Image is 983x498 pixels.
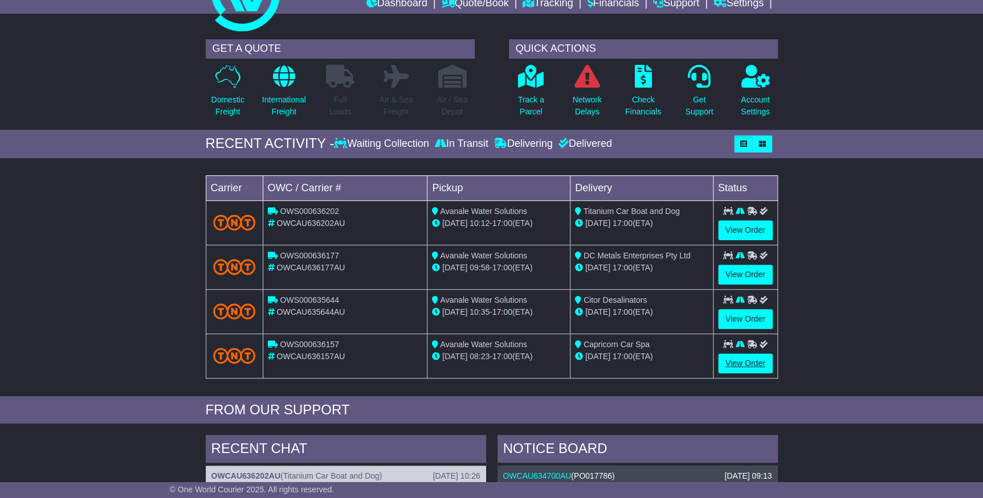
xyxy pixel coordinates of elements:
[584,295,647,304] span: Citor Desalinators
[572,64,602,124] a: NetworkDelays
[440,340,527,349] span: Avanale Water Solutions
[613,219,633,228] span: 17:00
[574,471,612,480] span: PO017786
[276,263,345,272] span: OWCAU636177AU
[432,217,565,229] div: - (ETA)
[585,307,610,316] span: [DATE]
[575,351,708,363] div: (ETA)
[211,471,480,481] div: ( )
[326,94,354,118] p: Full Loads
[437,94,468,118] p: Air / Sea Depot
[718,220,773,240] a: View Order
[584,340,650,349] span: Capricorn Car Spa
[213,303,256,319] img: TNT_Domestic.png
[442,352,467,361] span: [DATE]
[427,175,570,200] td: Pickup
[206,175,263,200] td: Carrier
[625,94,661,118] p: Check Financials
[724,471,772,481] div: [DATE] 09:13
[213,259,256,274] img: TNT_Domestic.png
[280,207,339,216] span: OWS000636202
[575,217,708,229] div: (ETA)
[470,219,490,228] span: 10:12
[492,219,512,228] span: 17:00
[584,207,680,216] span: Titanium Car Boat and Dog
[280,251,339,260] span: OWS000636177
[584,251,691,260] span: DC Metals Enterprises Pty Ltd
[432,351,565,363] div: - (ETA)
[442,263,467,272] span: [DATE]
[206,402,778,418] div: FROM OUR SUPPORT
[685,94,713,118] p: Get Support
[613,263,633,272] span: 17:00
[572,94,601,118] p: Network Delays
[442,307,467,316] span: [DATE]
[741,94,770,118] p: Account Settings
[276,307,345,316] span: OWCAU635644AU
[740,64,770,124] a: AccountSettings
[276,352,345,361] span: OWCAU636157AU
[432,262,565,274] div: - (ETA)
[718,353,773,373] a: View Order
[491,138,556,150] div: Delivering
[625,64,662,124] a: CheckFinancials
[509,39,778,59] div: QUICK ACTIONS
[570,175,713,200] td: Delivery
[433,471,480,481] div: [DATE] 10:26
[262,64,307,124] a: InternationalFreight
[280,340,339,349] span: OWS000636157
[334,138,431,150] div: Waiting Collection
[518,94,544,118] p: Track a Parcel
[170,485,335,494] span: © One World Courier 2025. All rights reserved.
[503,471,572,480] a: OWCAU634700AU
[718,309,773,329] a: View Order
[470,307,490,316] span: 10:35
[556,138,612,150] div: Delivered
[517,64,545,124] a: Track aParcel
[585,263,610,272] span: [DATE]
[206,39,475,59] div: GET A QUOTE
[440,251,527,260] span: Avanale Water Solutions
[497,435,778,466] div: NOTICE BOARD
[440,207,527,216] span: Avanale Water Solutions
[585,352,610,361] span: [DATE]
[213,348,256,363] img: TNT_Domestic.png
[211,471,280,480] a: OWCAU636202AU
[575,306,708,318] div: (ETA)
[492,307,512,316] span: 17:00
[213,215,256,230] img: TNT_Domestic.png
[211,94,244,118] p: Domestic Freight
[276,219,345,228] span: OWCAU636202AU
[492,263,512,272] span: 17:00
[206,435,486,466] div: RECENT CHAT
[613,352,633,361] span: 17:00
[210,64,244,124] a: DomesticFreight
[503,471,772,481] div: ( )
[262,94,306,118] p: International Freight
[263,175,427,200] td: OWC / Carrier #
[575,262,708,274] div: (ETA)
[613,307,633,316] span: 17:00
[718,265,773,285] a: View Order
[684,64,713,124] a: GetSupport
[380,94,413,118] p: Air & Sea Freight
[440,295,527,304] span: Avanale Water Solutions
[432,138,491,150] div: In Transit
[432,306,565,318] div: - (ETA)
[470,352,490,361] span: 08:23
[283,471,380,480] span: Titanium Car Boat and Dog
[713,175,777,200] td: Status
[206,135,335,152] div: RECENT ACTIVITY -
[585,219,610,228] span: [DATE]
[280,295,339,304] span: OWS000635644
[492,352,512,361] span: 17:00
[470,263,490,272] span: 09:58
[211,481,431,490] span: To Be Collected Team ([EMAIL_ADDRESS][DOMAIN_NAME])
[442,219,467,228] span: [DATE]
